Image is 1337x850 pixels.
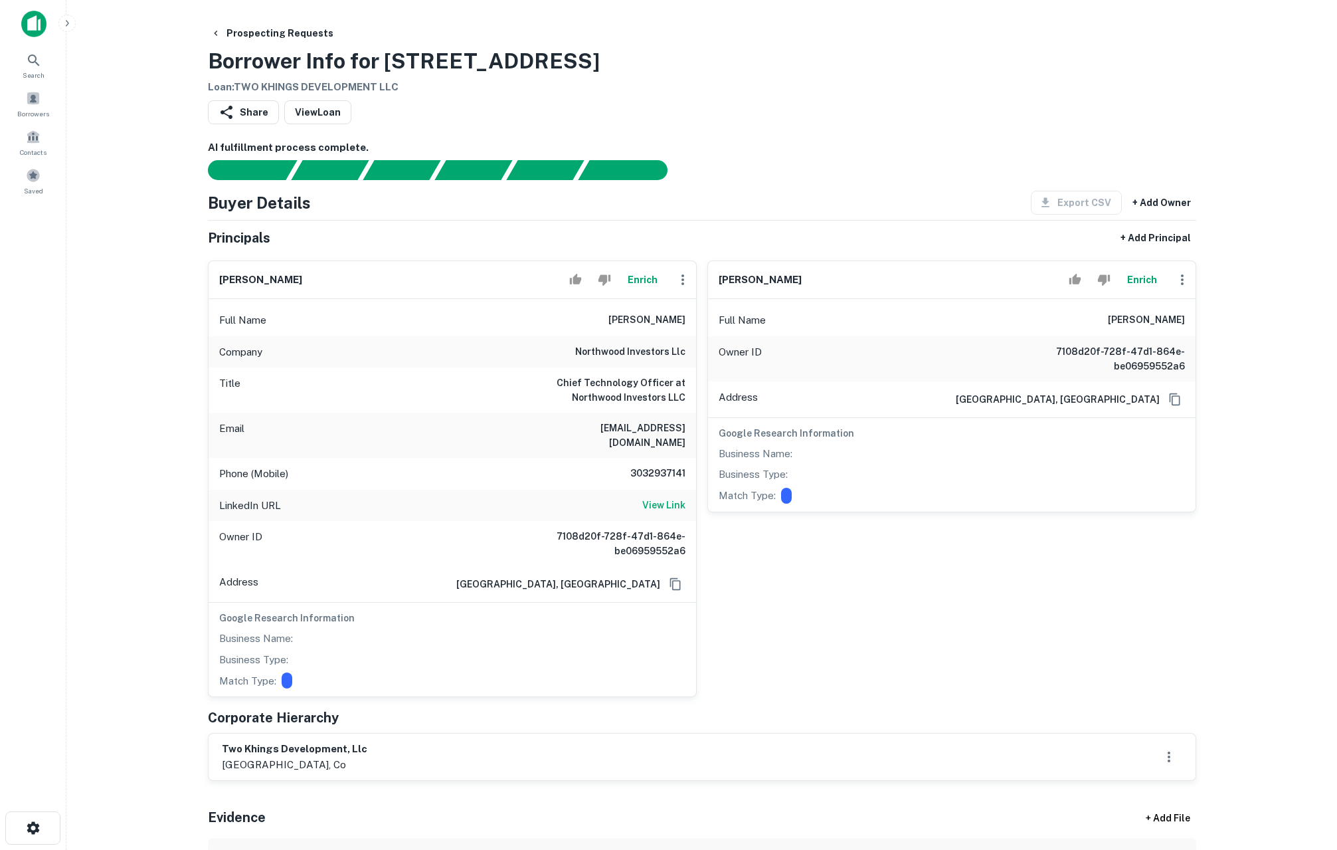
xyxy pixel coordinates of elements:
[4,47,62,83] a: Search
[719,272,802,288] h6: [PERSON_NAME]
[506,160,584,180] div: Principals found, still searching for contact information. This may take time...
[23,70,45,80] span: Search
[208,45,600,77] h3: Borrower Info for [STREET_ADDRESS]
[526,375,685,405] h6: Chief Technology Officer at Northwood Investors LLC
[219,673,276,689] p: Match Type:
[1115,226,1196,250] button: + Add Principal
[1165,389,1185,409] button: Copy Address
[719,488,776,504] p: Match Type:
[17,108,49,119] span: Borrowers
[21,11,46,37] img: capitalize-icon.png
[666,574,685,594] button: Copy Address
[208,807,266,827] h5: Evidence
[1092,266,1115,293] button: Reject
[219,272,302,288] h6: [PERSON_NAME]
[208,191,311,215] h4: Buyer Details
[219,421,244,450] p: Email
[564,266,587,293] button: Accept
[219,529,262,558] p: Owner ID
[291,160,369,180] div: Your request is received and processing...
[219,574,258,594] p: Address
[592,266,616,293] button: Reject
[1127,191,1196,215] button: + Add Owner
[434,160,512,180] div: Principals found, AI now looking for contact information...
[208,80,600,95] h6: Loan : TWO KHINGS DEVELOPMENT LLC
[222,757,367,773] p: [GEOGRAPHIC_DATA], co
[1271,744,1337,807] iframe: Chat Widget
[4,86,62,122] a: Borrowers
[192,160,292,180] div: Sending borrower request to AI...
[1025,344,1185,373] h6: 7108d20f-728f-47d1-864e-be06959552a6
[606,466,685,482] h6: 3032937141
[222,742,367,757] h6: two khings development, llc
[205,21,339,45] button: Prospecting Requests
[1121,266,1164,293] button: Enrich
[208,100,279,124] button: Share
[208,140,1196,156] h6: AI fulfillment process complete.
[219,652,288,668] p: Business Type:
[208,228,270,248] h5: Principals
[219,611,685,625] h6: Google Research Information
[526,421,685,450] h6: [EMAIL_ADDRESS][DOMAIN_NAME]
[642,498,685,512] h6: View Link
[622,266,664,293] button: Enrich
[219,375,240,405] p: Title
[363,160,440,180] div: Documents found, AI parsing details...
[4,124,62,160] a: Contacts
[446,577,660,591] h6: [GEOGRAPHIC_DATA], [GEOGRAPHIC_DATA]
[1108,312,1185,328] h6: [PERSON_NAME]
[642,498,685,514] a: View Link
[526,529,685,558] h6: 7108d20f-728f-47d1-864e-be06959552a6
[219,498,281,514] p: LinkedIn URL
[1122,806,1215,830] div: + Add File
[219,312,266,328] p: Full Name
[579,160,683,180] div: AI fulfillment process complete.
[719,344,762,373] p: Owner ID
[208,708,339,728] h5: Corporate Hierarchy
[1063,266,1087,293] button: Accept
[719,312,766,328] p: Full Name
[719,467,788,482] p: Business Type:
[719,389,758,409] p: Address
[945,392,1160,407] h6: [GEOGRAPHIC_DATA], [GEOGRAPHIC_DATA]
[284,100,351,124] a: ViewLoan
[219,466,288,482] p: Phone (Mobile)
[20,147,46,158] span: Contacts
[24,185,43,196] span: Saved
[219,344,262,360] p: Company
[575,344,685,360] h6: northwood investors llc
[608,312,685,328] h6: [PERSON_NAME]
[719,446,792,462] p: Business Name:
[719,426,1185,441] h6: Google Research Information
[219,631,293,647] p: Business Name:
[4,163,62,199] a: Saved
